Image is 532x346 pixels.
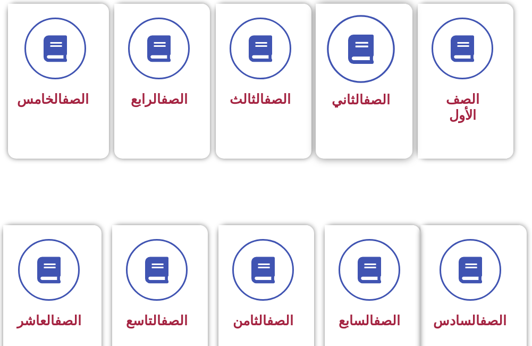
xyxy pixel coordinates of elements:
[332,92,390,108] span: الثاني
[161,313,188,328] a: الصف
[264,92,291,107] a: الصف
[374,313,400,328] a: الصف
[17,313,81,328] span: العاشر
[62,92,89,107] a: الصف
[55,313,81,328] a: الصف
[126,313,188,328] span: التاسع
[131,92,188,107] span: الرابع
[161,92,188,107] a: الصف
[446,92,479,123] span: الصف الأول
[230,92,291,107] span: الثالث
[480,313,506,328] a: الصف
[17,92,89,107] span: الخامس
[339,313,400,328] span: السابع
[364,92,390,108] a: الصف
[267,313,293,328] a: الصف
[233,313,293,328] span: الثامن
[433,313,506,328] span: السادس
